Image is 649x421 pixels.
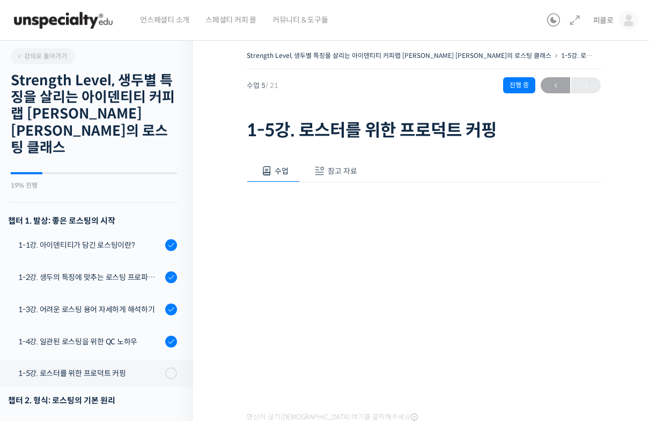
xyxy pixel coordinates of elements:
h3: 챕터 1. 발상: 좋은 로스팅의 시작 [8,213,177,228]
div: 1-5강. 로스터를 위한 프로덕트 커핑 [18,367,162,379]
a: 강의로 돌아가기 [11,48,75,64]
div: 1-1강. 아이덴티티가 담긴 로스팅이란? [18,239,162,251]
h2: Strength Level, 생두별 특징을 살리는 아이덴티티 커피랩 [PERSON_NAME] [PERSON_NAME]의 로스팅 클래스 [11,72,177,156]
span: 수업 [275,166,289,176]
span: / 21 [265,81,278,90]
span: 참고 자료 [328,166,357,176]
h1: 1-5강. 로스터를 위한 프로덕트 커핑 [247,120,601,141]
span: 수업 5 [247,82,278,89]
span: 피콜로 [593,16,614,25]
div: 챕터 2. 형식: 로스팅의 기본 원리 [8,393,177,408]
div: 19% 진행 [11,182,177,189]
span: 강의로 돌아가기 [16,52,67,60]
span: ← [541,78,570,93]
a: Strength Level, 생두별 특징을 살리는 아이덴티티 커피랩 [PERSON_NAME] [PERSON_NAME]의 로스팅 클래스 [247,51,551,60]
div: 1-3강. 어려운 로스팅 용어 자세하게 해석하기 [18,304,162,315]
div: 진행 중 [503,77,535,93]
div: 1-2강. 생두의 특징에 맞추는 로스팅 프로파일 'Stength Level' [18,271,162,283]
a: ←이전 [541,77,570,93]
div: 1-4강. 일관된 로스팅을 위한 QC 노하우 [18,336,162,348]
